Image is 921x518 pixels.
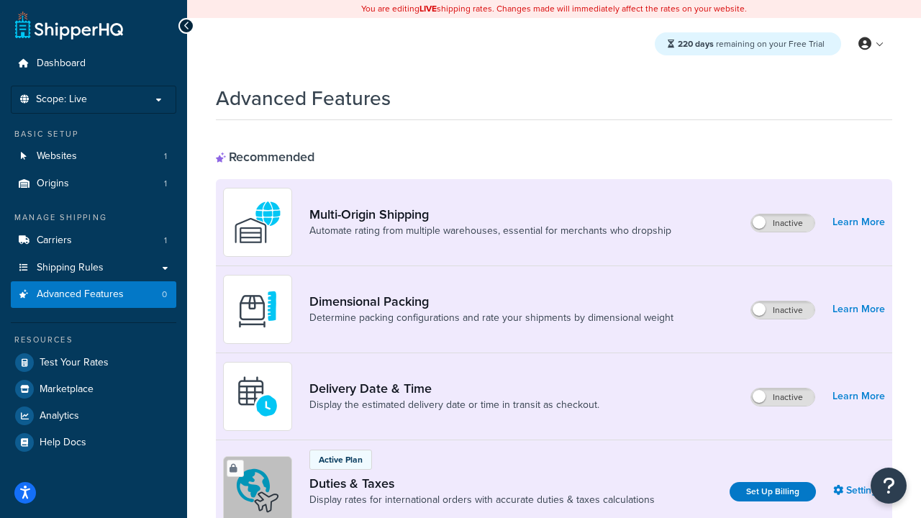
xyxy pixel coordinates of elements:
[319,453,363,466] p: Active Plan
[751,388,815,406] label: Inactive
[678,37,825,50] span: remaining on your Free Trial
[164,150,167,163] span: 1
[751,214,815,232] label: Inactive
[216,84,391,112] h1: Advanced Features
[164,178,167,190] span: 1
[216,149,314,165] div: Recommended
[751,301,815,319] label: Inactive
[37,150,77,163] span: Websites
[309,311,673,325] a: Determine packing configurations and rate your shipments by dimensional weight
[11,281,176,308] a: Advanced Features0
[37,262,104,274] span: Shipping Rules
[11,255,176,281] a: Shipping Rules
[309,294,673,309] a: Dimensional Packing
[232,371,283,422] img: gfkeb5ejjkALwAAAABJRU5ErkJggg==
[37,178,69,190] span: Origins
[309,476,655,491] a: Duties & Taxes
[11,143,176,170] li: Websites
[162,288,167,301] span: 0
[11,376,176,402] a: Marketplace
[11,227,176,254] a: Carriers1
[11,403,176,429] a: Analytics
[37,58,86,70] span: Dashboard
[832,386,885,406] a: Learn More
[678,37,714,50] strong: 220 days
[309,206,671,222] a: Multi-Origin Shipping
[11,281,176,308] li: Advanced Features
[832,299,885,319] a: Learn More
[36,94,87,106] span: Scope: Live
[11,350,176,376] a: Test Your Rates
[40,357,109,369] span: Test Your Rates
[309,493,655,507] a: Display rates for international orders with accurate duties & taxes calculations
[11,227,176,254] li: Carriers
[11,334,176,346] div: Resources
[164,235,167,247] span: 1
[309,381,599,396] a: Delivery Date & Time
[309,224,671,238] a: Automate rating from multiple warehouses, essential for merchants who dropship
[232,284,283,335] img: DTVBYsAAAAAASUVORK5CYII=
[832,212,885,232] a: Learn More
[11,171,176,197] li: Origins
[833,481,885,501] a: Settings
[37,235,72,247] span: Carriers
[11,143,176,170] a: Websites1
[40,437,86,449] span: Help Docs
[11,430,176,455] a: Help Docs
[11,212,176,224] div: Manage Shipping
[11,50,176,77] a: Dashboard
[871,468,907,504] button: Open Resource Center
[40,383,94,396] span: Marketplace
[730,482,816,501] a: Set Up Billing
[40,410,79,422] span: Analytics
[11,128,176,140] div: Basic Setup
[419,2,437,15] b: LIVE
[232,197,283,247] img: WatD5o0RtDAAAAAElFTkSuQmCC
[309,398,599,412] a: Display the estimated delivery date or time in transit as checkout.
[37,288,124,301] span: Advanced Features
[11,171,176,197] a: Origins1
